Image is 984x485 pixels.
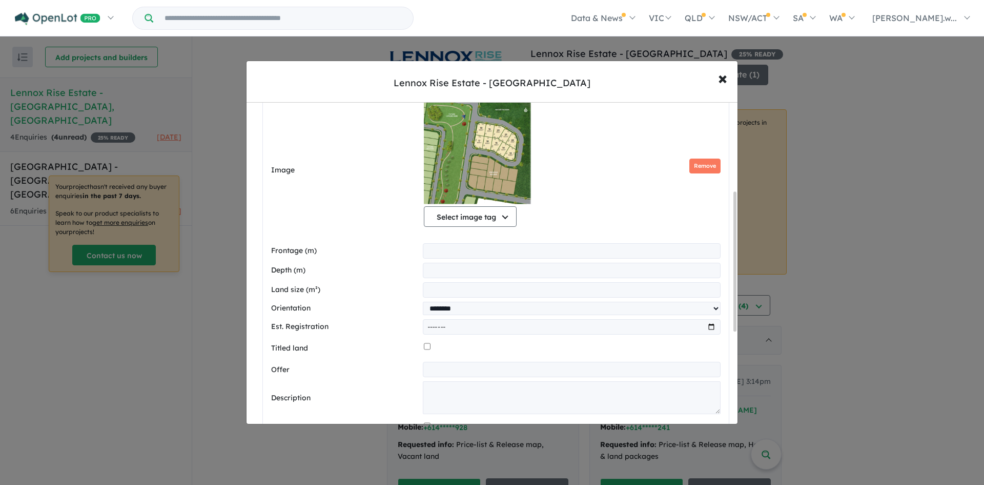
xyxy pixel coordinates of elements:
img: +L64rhZW6YBXFAAAAAElFTkSuQmCC [424,102,531,204]
span: × [718,67,727,89]
label: Titled land [271,342,420,355]
label: Add "From" pricing [271,422,420,434]
button: Select image tag [424,206,517,227]
label: Offer [271,364,419,376]
label: Est. Registration [271,321,419,333]
label: Orientation [271,302,419,315]
label: Image [271,164,420,177]
input: Try estate name, suburb, builder or developer [155,7,411,29]
label: Frontage (m) [271,245,419,257]
label: Description [271,392,419,404]
span: [PERSON_NAME].w... [872,13,957,23]
img: Openlot PRO Logo White [15,12,100,25]
label: Depth (m) [271,264,419,277]
div: Lennox Rise Estate - [GEOGRAPHIC_DATA] [394,76,590,90]
label: Land size (m²) [271,284,419,296]
button: Remove [689,159,721,173]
